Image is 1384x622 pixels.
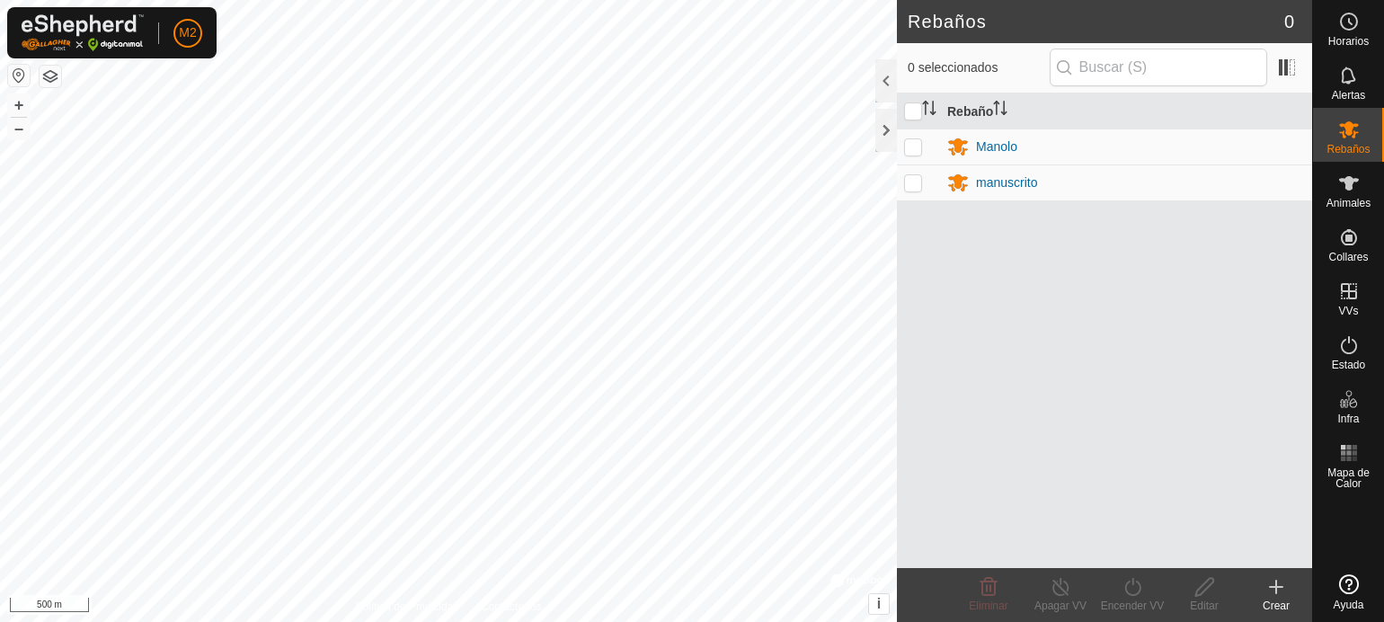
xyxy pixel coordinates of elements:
font: Animales [1326,197,1371,209]
a: Ayuda [1313,567,1384,618]
font: + [14,95,24,114]
button: i [869,594,889,614]
input: Buscar (S) [1050,49,1267,86]
font: VVs [1338,305,1358,317]
font: Estado [1332,359,1365,371]
font: Alertas [1332,89,1365,102]
font: Crear [1263,600,1290,612]
font: Eliminar [969,600,1007,612]
font: Editar [1190,600,1218,612]
font: Mapa de Calor [1327,466,1370,490]
font: Encender VV [1101,600,1165,612]
font: Rebaño [947,104,993,119]
font: Rebaños [908,12,987,31]
font: Collares [1328,251,1368,263]
font: Política de Privacidad [356,600,459,613]
img: Logotipo de Gallagher [22,14,144,51]
font: Horarios [1328,35,1369,48]
font: Contáctenos [481,600,541,613]
font: manuscrito [976,175,1037,190]
font: – [14,119,23,138]
font: M2 [179,25,196,40]
a: Política de Privacidad [356,599,459,615]
font: 0 [1284,12,1294,31]
button: – [8,118,30,139]
button: Restablecer Mapa [8,65,30,86]
font: i [877,596,881,611]
font: Ayuda [1334,599,1364,611]
p-sorticon: Activar para ordenar [993,103,1007,118]
button: + [8,94,30,116]
font: Manolo [976,139,1017,154]
font: Apagar VV [1034,600,1087,612]
a: Contáctenos [481,599,541,615]
button: Capas del Mapa [40,66,61,87]
p-sorticon: Activar para ordenar [922,103,936,118]
font: Rebaños [1326,143,1370,155]
font: 0 seleccionados [908,60,998,75]
font: Infra [1337,413,1359,425]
